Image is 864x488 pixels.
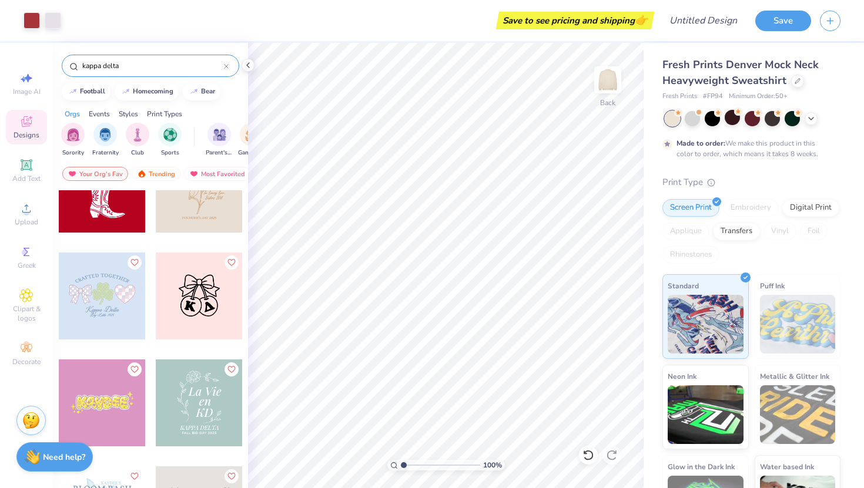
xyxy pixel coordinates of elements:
[668,385,744,444] img: Neon Ink
[760,370,829,382] span: Metallic & Glitter Ink
[92,123,119,157] button: filter button
[755,11,811,31] button: Save
[238,149,265,157] span: Game Day
[61,123,85,157] button: filter button
[596,68,619,92] img: Back
[677,139,725,148] strong: Made to order:
[128,362,142,376] button: Like
[12,357,41,366] span: Decorate
[61,123,85,157] div: filter for Sorority
[635,13,648,27] span: 👉
[660,9,746,32] input: Untitled Design
[119,109,138,119] div: Styles
[161,149,179,157] span: Sports
[62,167,128,181] div: Your Org's Fav
[92,149,119,157] span: Fraternity
[206,149,233,157] span: Parent's Weekend
[12,174,41,183] span: Add Text
[68,170,77,178] img: most_fav.gif
[189,170,199,178] img: most_fav.gif
[600,97,615,108] div: Back
[201,88,215,95] div: bear
[115,83,179,100] button: homecoming
[238,123,265,157] div: filter for Game Day
[225,255,239,270] button: Like
[65,109,80,119] div: Orgs
[729,92,788,102] span: Minimum Order: 50 +
[163,128,177,142] img: Sports Image
[89,109,110,119] div: Events
[184,167,250,181] div: Most Favorited
[121,88,130,95] img: trend_line.gif
[81,60,224,72] input: Try "Alpha"
[126,123,149,157] button: filter button
[66,128,80,142] img: Sorority Image
[206,123,233,157] div: filter for Parent's Weekend
[128,255,142,270] button: Like
[131,149,144,157] span: Club
[662,176,840,189] div: Print Type
[14,130,39,140] span: Designs
[132,167,180,181] div: Trending
[662,92,697,102] span: Fresh Prints
[128,469,142,483] button: Like
[662,223,709,240] div: Applique
[225,362,239,376] button: Like
[6,304,47,323] span: Clipart & logos
[158,123,182,157] div: filter for Sports
[800,223,828,240] div: Foil
[92,123,119,157] div: filter for Fraternity
[668,295,744,354] img: Standard
[147,109,182,119] div: Print Types
[760,460,814,473] span: Water based Ink
[760,280,785,292] span: Puff Ink
[15,217,38,227] span: Upload
[483,460,502,470] span: 100 %
[206,123,233,157] button: filter button
[183,83,220,100] button: bear
[158,123,182,157] button: filter button
[668,460,735,473] span: Glow in the Dark Ink
[763,223,796,240] div: Vinyl
[713,223,760,240] div: Transfers
[662,246,719,264] div: Rhinestones
[13,87,41,96] span: Image AI
[245,128,259,142] img: Game Day Image
[668,370,696,382] span: Neon Ink
[126,123,149,157] div: filter for Club
[782,199,839,217] div: Digital Print
[99,128,112,142] img: Fraternity Image
[62,149,84,157] span: Sorority
[723,199,779,217] div: Embroidery
[68,88,78,95] img: trend_line.gif
[62,83,110,100] button: football
[137,170,146,178] img: trending.gif
[703,92,723,102] span: # FP94
[133,88,173,95] div: homecoming
[499,12,651,29] div: Save to see pricing and shipping
[213,128,226,142] img: Parent's Weekend Image
[80,88,105,95] div: football
[760,385,836,444] img: Metallic & Glitter Ink
[43,452,85,463] strong: Need help?
[131,128,144,142] img: Club Image
[189,88,199,95] img: trend_line.gif
[677,138,821,159] div: We make this product in this color to order, which means it takes 8 weeks.
[668,280,699,292] span: Standard
[238,123,265,157] button: filter button
[18,261,36,270] span: Greek
[760,295,836,354] img: Puff Ink
[662,199,719,217] div: Screen Print
[225,469,239,483] button: Like
[662,58,819,87] span: Fresh Prints Denver Mock Neck Heavyweight Sweatshirt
